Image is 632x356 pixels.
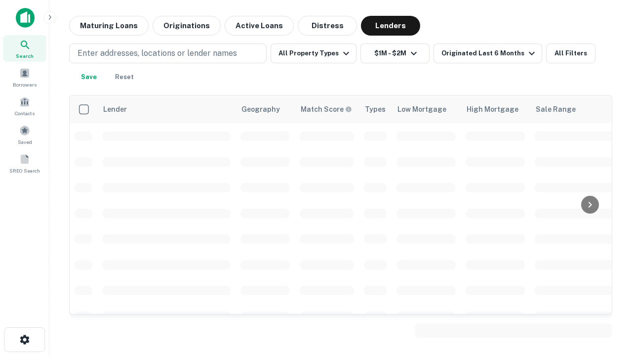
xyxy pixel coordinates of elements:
button: Enter addresses, locations or lender names [69,44,267,63]
div: High Mortgage [467,103,518,115]
th: Geography [236,95,295,123]
a: Borrowers [3,64,46,90]
button: Originated Last 6 Months [434,44,542,63]
p: Enter addresses, locations or lender names [78,47,237,59]
iframe: Chat Widget [583,245,632,293]
a: Search [3,35,46,62]
th: Lender [97,95,236,123]
button: All Filters [546,44,595,63]
span: SREO Search [9,167,40,175]
a: Saved [3,121,46,148]
h6: Match Score [301,104,350,115]
a: SREO Search [3,150,46,177]
span: Search [16,52,34,60]
th: High Mortgage [461,95,530,123]
div: Types [365,103,386,115]
div: Geography [241,103,280,115]
button: All Property Types [271,44,356,63]
div: Low Mortgage [397,103,446,115]
button: Lenders [361,16,420,36]
button: Reset [109,67,140,87]
th: Types [359,95,392,123]
th: Sale Range [530,95,619,123]
img: capitalize-icon.png [16,8,35,28]
div: Capitalize uses an advanced AI algorithm to match your search with the best lender. The match sco... [301,104,352,115]
div: Originated Last 6 Months [441,47,538,59]
div: Lender [103,103,127,115]
a: Contacts [3,92,46,119]
button: Save your search to get updates of matches that match your search criteria. [73,67,105,87]
span: Saved [18,138,32,146]
button: Distress [298,16,357,36]
button: Active Loans [225,16,294,36]
div: Sale Range [536,103,576,115]
th: Low Mortgage [392,95,461,123]
th: Capitalize uses an advanced AI algorithm to match your search with the best lender. The match sco... [295,95,359,123]
button: $1M - $2M [360,44,430,63]
button: Maturing Loans [69,16,149,36]
button: Originations [153,16,221,36]
span: Contacts [15,109,35,117]
span: Borrowers [13,81,37,89]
